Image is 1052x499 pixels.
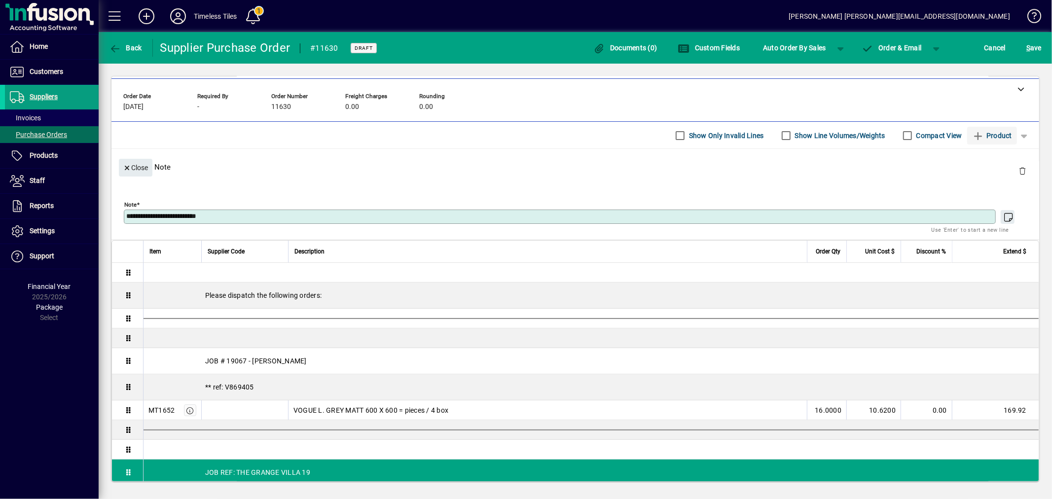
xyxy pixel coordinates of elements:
span: Draft [355,45,373,51]
span: Package [36,303,63,311]
div: Supplier Purchase Order [160,40,290,56]
mat-hint: Use 'Enter' to start a new line [932,224,1009,235]
span: Back [109,44,142,52]
span: Suppliers [30,93,58,101]
app-page-header-button: Back [99,39,153,57]
span: Order Qty [816,246,840,257]
label: Compact View [914,131,962,141]
td: 0.00 [901,400,952,420]
span: Close [123,160,148,176]
span: [DATE] [123,103,144,111]
div: MT1652 [148,405,175,415]
span: Custom Fields [678,44,740,52]
button: Custom Fields [675,39,742,57]
span: Item [149,246,161,257]
span: Description [294,246,325,257]
a: Settings [5,219,99,244]
a: Support [5,244,99,269]
span: Unit Cost $ [865,246,895,257]
div: Timeless Tiles [194,8,237,24]
button: Add [131,7,162,25]
button: Documents (0) [591,39,660,57]
a: Invoices [5,109,99,126]
td: 16.0000 [807,400,846,420]
span: Documents (0) [593,44,657,52]
button: Profile [162,7,194,25]
span: - [197,103,199,111]
a: Purchase Orders [5,126,99,143]
span: Product [972,128,1012,143]
label: Show Only Invalid Lines [687,131,764,141]
div: ** ref: V869405 [144,374,1039,400]
span: Order & Email [862,44,922,52]
a: Staff [5,169,99,193]
a: Knowledge Base [1020,2,1040,34]
span: Settings [30,227,55,235]
span: Discount % [916,246,946,257]
div: JOB REF: THE GRANGE VILLA 19 [144,460,1039,485]
button: Back [107,39,145,57]
span: S [1026,44,1030,52]
span: Home [30,42,48,50]
button: Auto Order By Sales [758,39,831,57]
span: Extend $ [1003,246,1026,257]
span: Supplier Code [208,246,245,257]
button: Cancel [982,39,1009,57]
span: Invoices [10,114,41,122]
div: Please dispatch the following orders: [144,283,1039,308]
span: Auto Order By Sales [763,40,826,56]
button: Order & Email [857,39,927,57]
div: JOB # 19067 - [PERSON_NAME] [144,348,1039,374]
a: Customers [5,60,99,84]
span: Staff [30,177,45,184]
button: Product [967,127,1017,144]
app-page-header-button: Delete [1011,166,1034,175]
app-page-header-button: Close [116,163,155,172]
span: ave [1026,40,1042,56]
span: 11630 [271,103,291,111]
button: Delete [1011,159,1034,182]
span: Financial Year [28,283,71,290]
span: 0.00 [345,103,359,111]
button: Save [1024,39,1044,57]
label: Show Line Volumes/Weights [793,131,885,141]
a: Reports [5,194,99,218]
div: #11630 [310,40,338,56]
div: [PERSON_NAME] [PERSON_NAME][EMAIL_ADDRESS][DOMAIN_NAME] [789,8,1010,24]
button: Close [119,159,152,177]
a: Home [5,35,99,59]
span: Support [30,252,54,260]
span: Customers [30,68,63,75]
div: Note [111,149,1039,185]
span: Cancel [984,40,1006,56]
span: VOGUE L. GREY MATT 600 X 600 = pieces / 4 box [293,405,448,415]
mat-label: Note [124,201,137,208]
span: Products [30,151,58,159]
span: Reports [30,202,54,210]
span: 0.00 [419,103,433,111]
a: Products [5,143,99,168]
td: 10.6200 [846,400,901,420]
span: Purchase Orders [10,131,67,139]
td: 169.92 [952,400,1039,420]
